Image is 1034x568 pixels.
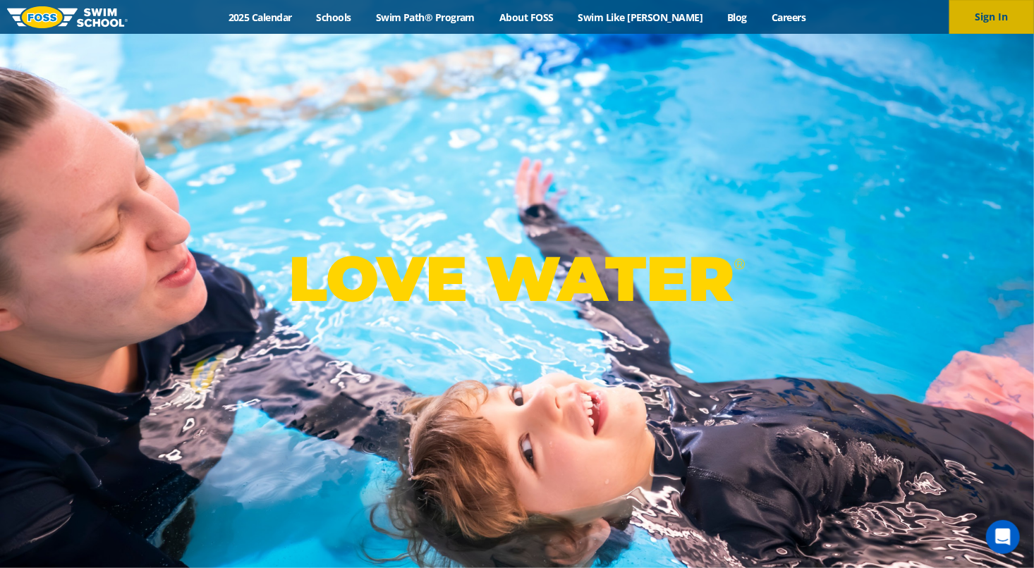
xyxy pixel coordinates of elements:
[487,11,566,24] a: About FOSS
[760,11,818,24] a: Careers
[363,11,487,24] a: Swim Path® Program
[715,11,760,24] a: Blog
[216,11,304,24] a: 2025 Calendar
[986,520,1020,554] div: Open Intercom Messenger
[734,255,745,273] sup: ®
[566,11,715,24] a: Swim Like [PERSON_NAME]
[288,241,745,316] p: LOVE WATER
[304,11,363,24] a: Schools
[7,6,128,28] img: FOSS Swim School Logo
